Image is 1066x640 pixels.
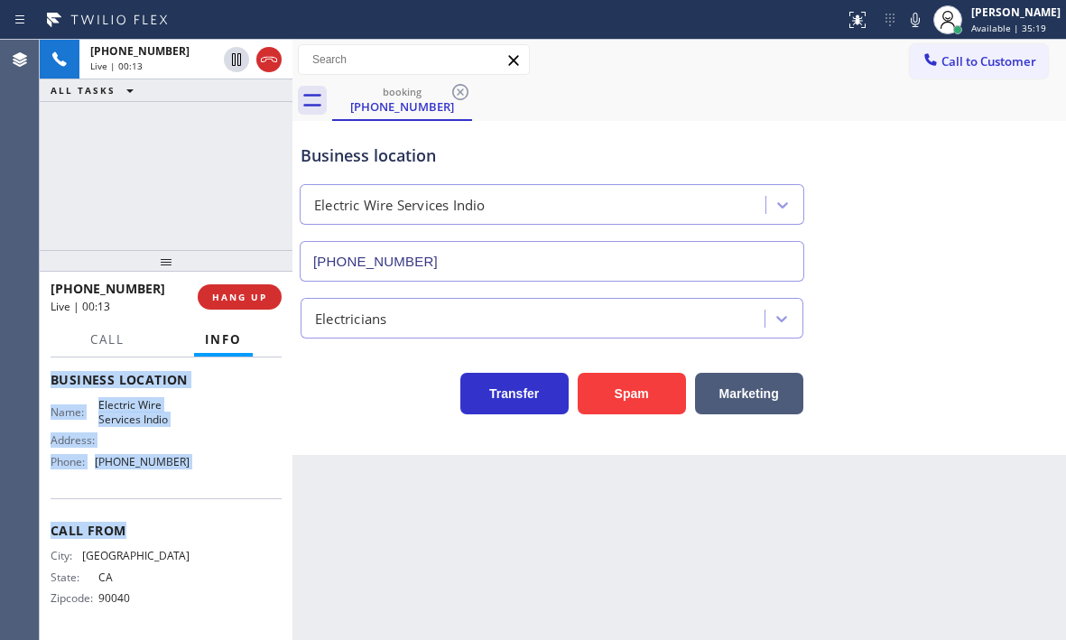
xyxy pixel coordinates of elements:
[51,84,116,97] span: ALL TASKS
[51,455,95,468] span: Phone:
[205,331,242,348] span: Info
[299,45,529,74] input: Search
[212,291,267,303] span: HANG UP
[256,47,282,72] button: Hang up
[198,284,282,310] button: HANG UP
[51,570,98,584] span: State:
[578,373,686,414] button: Spam
[903,7,928,32] button: Mute
[910,44,1048,79] button: Call to Customer
[971,22,1046,34] span: Available | 35:19
[51,549,82,562] span: City:
[51,405,98,419] span: Name:
[95,455,190,468] span: [PHONE_NUMBER]
[51,433,98,447] span: Address:
[98,570,189,584] span: CA
[82,549,190,562] span: [GEOGRAPHIC_DATA]
[90,60,143,72] span: Live | 00:13
[300,241,804,282] input: Phone Number
[98,398,189,426] span: Electric Wire Services Indio
[301,144,803,168] div: Business location
[194,322,253,357] button: Info
[51,591,98,605] span: Zipcode:
[51,371,282,388] span: Business location
[334,85,470,98] div: booking
[315,308,386,329] div: Electricians
[40,79,152,101] button: ALL TASKS
[51,299,110,314] span: Live | 00:13
[79,322,135,357] button: Call
[460,373,569,414] button: Transfer
[224,47,249,72] button: Hold Customer
[98,591,189,605] span: 90040
[334,80,470,119] div: (323) 928-6646
[314,195,486,216] div: Electric Wire Services Indio
[334,98,470,115] div: [PHONE_NUMBER]
[971,5,1061,20] div: [PERSON_NAME]
[51,280,165,297] span: [PHONE_NUMBER]
[941,53,1036,70] span: Call to Customer
[51,522,282,539] span: Call From
[695,373,803,414] button: Marketing
[90,331,125,348] span: Call
[90,43,190,59] span: [PHONE_NUMBER]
